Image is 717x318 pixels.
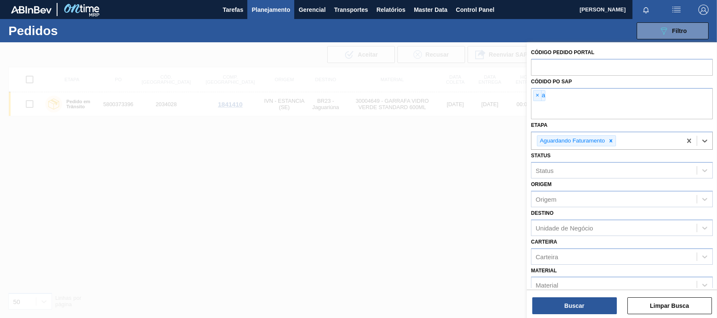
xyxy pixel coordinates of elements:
[531,210,553,216] label: Destino
[537,136,606,146] div: Aguardando Faturamento
[536,224,593,231] div: Unidade de Negócio
[534,90,542,101] span: ×
[252,5,290,15] span: Planejamento
[531,79,572,85] label: Códido PO SAP
[414,5,447,15] span: Master Data
[536,282,558,289] div: Material
[11,6,52,14] img: TNhmsLtSVTkK8tSr43FrP2fwEKptu5GPRR3wAAAABJRU5ErkJggg==
[8,26,132,36] h1: Pedidos
[536,253,558,260] div: Carteira
[671,5,681,15] img: userActions
[531,122,547,128] label: Etapa
[531,153,550,159] label: Status
[456,5,494,15] span: Control Panel
[632,4,660,16] button: Notificações
[376,5,405,15] span: Relatórios
[223,5,244,15] span: Tarefas
[531,181,552,187] label: Origem
[698,5,709,15] img: Logout
[531,49,594,55] label: Código Pedido Portal
[531,239,557,245] label: Carteira
[672,27,687,34] span: Filtro
[536,196,556,203] div: Origem
[533,90,545,101] div: a
[298,5,326,15] span: Gerencial
[334,5,368,15] span: Transportes
[531,268,557,274] label: Material
[536,167,554,174] div: Status
[637,22,709,39] button: Filtro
